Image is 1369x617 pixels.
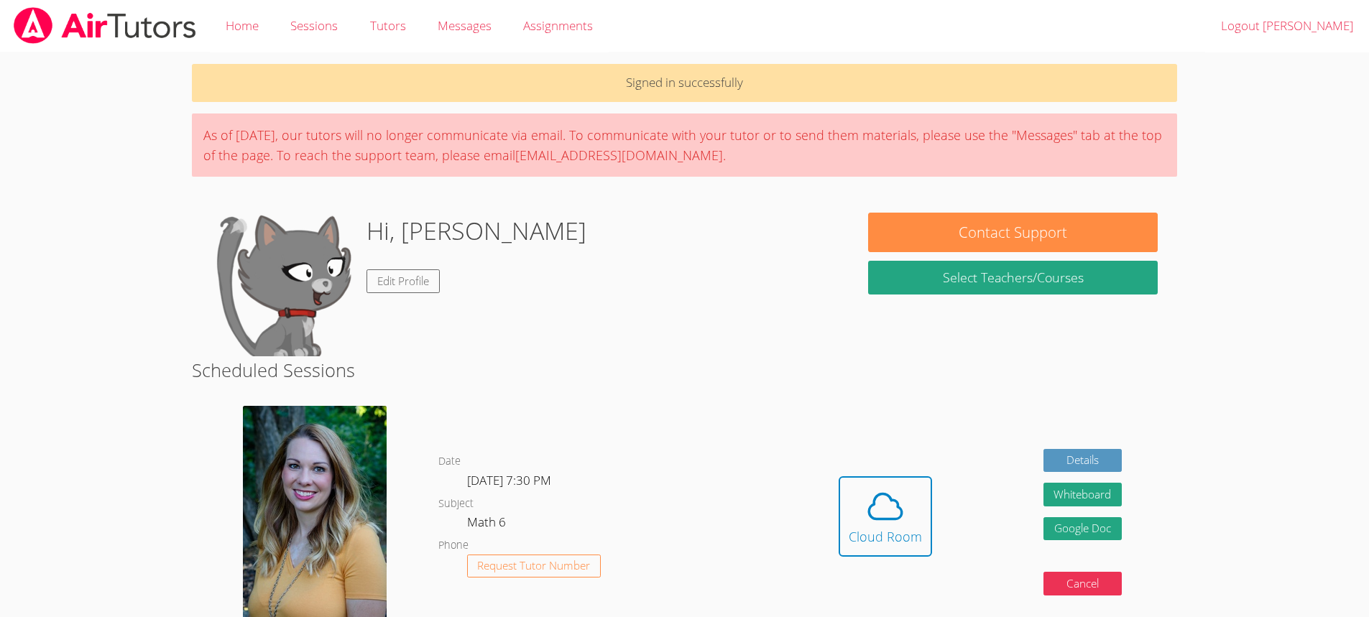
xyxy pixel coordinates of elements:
h1: Hi, [PERSON_NAME] [367,213,586,249]
img: airtutors_banner-c4298cdbf04f3fff15de1276eac7730deb9818008684d7c2e4769d2f7ddbe033.png [12,7,198,44]
span: Request Tutor Number [477,560,590,571]
button: Request Tutor Number [467,555,601,578]
div: Cloud Room [849,526,922,547]
img: default.png [211,213,355,356]
div: As of [DATE], our tutors will no longer communicate via email. To communicate with your tutor or ... [192,113,1178,177]
button: Contact Support [868,213,1157,252]
a: Select Teachers/Courses [868,261,1157,294]
a: Edit Profile [367,269,440,293]
dt: Date [438,453,461,470]
p: Signed in successfully [192,64,1178,102]
dt: Phone [438,537,469,555]
h2: Scheduled Sessions [192,356,1178,384]
span: Messages [438,17,492,34]
button: Whiteboard [1043,483,1123,506]
button: Cloud Room [839,476,932,557]
span: [DATE] 7:30 PM [467,472,551,488]
dt: Subject [438,495,474,513]
dd: Math 6 [467,512,509,537]
a: Google Doc [1043,517,1123,541]
button: Cancel [1043,572,1123,595]
a: Details [1043,449,1123,473]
